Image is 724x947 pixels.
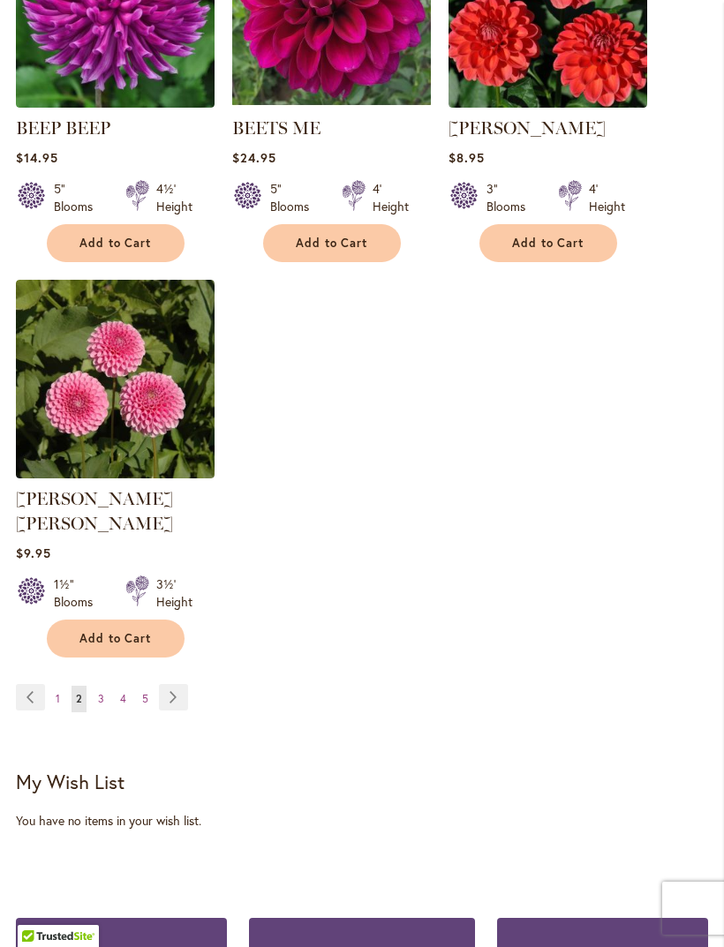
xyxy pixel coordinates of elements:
div: You have no items in your wish list. [16,812,708,830]
strong: My Wish List [16,769,124,794]
a: 1 [51,686,64,712]
span: 5 [142,692,148,705]
a: 4 [116,686,131,712]
a: [PERSON_NAME] [PERSON_NAME] [16,488,173,534]
div: 5" Blooms [54,180,104,215]
span: 4 [120,692,126,705]
a: 5 [138,686,153,712]
span: 1 [56,692,60,705]
button: Add to Cart [47,620,185,658]
span: Add to Cart [296,236,368,251]
button: Add to Cart [479,224,617,262]
div: 1½" Blooms [54,575,104,611]
a: BEETS ME [232,117,321,139]
iframe: Launch Accessibility Center [13,884,63,934]
span: $14.95 [16,149,58,166]
a: [PERSON_NAME] [449,117,606,139]
div: 3½' Height [156,575,192,611]
a: 3 [94,686,109,712]
a: BETTY ANNE [16,465,215,482]
div: 4' Height [373,180,409,215]
div: 3" Blooms [486,180,537,215]
a: BEEP BEEP [16,117,110,139]
img: BETTY ANNE [16,280,215,478]
span: Add to Cart [512,236,584,251]
span: 3 [98,692,104,705]
div: 5" Blooms [270,180,321,215]
div: 4½' Height [156,180,192,215]
span: Add to Cart [79,236,152,251]
span: Add to Cart [79,631,152,646]
span: $8.95 [449,149,485,166]
a: BEETS ME [232,94,431,111]
button: Add to Cart [47,224,185,262]
a: BEEP BEEP [16,94,215,111]
a: BENJAMIN MATTHEW [449,94,647,111]
span: $24.95 [232,149,276,166]
div: 4' Height [589,180,625,215]
span: 2 [76,692,82,705]
button: Add to Cart [263,224,401,262]
span: $9.95 [16,545,51,561]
